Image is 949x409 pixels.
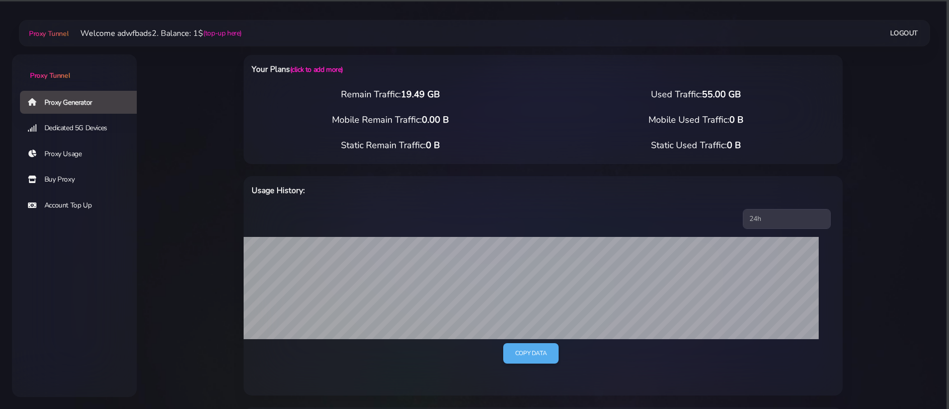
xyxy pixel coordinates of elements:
[290,65,343,74] a: (click to add more)
[27,25,68,41] a: Proxy Tunnel
[238,139,543,152] div: Static Remain Traffic:
[890,24,918,42] a: Logout
[727,139,741,151] span: 0 B
[401,88,440,100] span: 19.49 GB
[252,184,587,197] h6: Usage History:
[422,114,449,126] span: 0.00 B
[238,88,543,101] div: Remain Traffic:
[543,139,849,152] div: Static Used Traffic:
[503,343,559,364] a: Copy data
[20,168,145,191] a: Buy Proxy
[68,27,242,39] li: Welcome adwfbads2. Balance: 1$
[252,63,587,76] h6: Your Plans
[543,88,849,101] div: Used Traffic:
[20,91,145,114] a: Proxy Generator
[543,113,849,127] div: Mobile Used Traffic:
[203,28,242,38] a: (top-up here)
[702,88,741,100] span: 55.00 GB
[426,139,440,151] span: 0 B
[238,113,543,127] div: Mobile Remain Traffic:
[12,54,137,81] a: Proxy Tunnel
[30,71,70,80] span: Proxy Tunnel
[729,114,743,126] span: 0 B
[20,194,145,217] a: Account Top Up
[29,29,68,38] span: Proxy Tunnel
[20,143,145,166] a: Proxy Usage
[802,246,937,397] iframe: Webchat Widget
[20,117,145,140] a: Dedicated 5G Devices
